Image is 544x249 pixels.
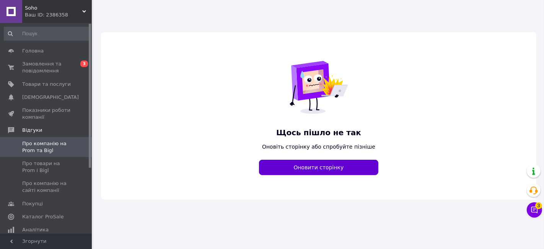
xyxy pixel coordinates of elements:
span: Показники роботи компанії [22,107,71,121]
span: Відгуки [22,127,42,134]
span: Каталог ProSale [22,213,64,220]
span: [DEMOGRAPHIC_DATA] [22,94,79,101]
button: Оновити сторінку [259,160,378,175]
span: Оновіть сторінку або спробуйте пізніше [259,143,378,151]
span: Аналітика [22,226,49,233]
span: Soho [25,5,82,11]
span: Про компанію на Prom та Bigl [22,140,71,154]
span: Про компанію на сайті компанії [22,180,71,194]
span: Замовлення та повідомлення [22,61,71,74]
span: 3 [535,202,542,209]
span: Про товари на Prom і Bigl [22,160,71,174]
span: 3 [80,61,88,67]
span: Головна [22,48,44,54]
button: Чат з покупцем3 [527,202,542,218]
div: Ваш ID: 2386358 [25,11,92,18]
span: Щось пішло не так [259,127,378,138]
span: Покупці [22,200,43,207]
input: Пошук [4,27,90,41]
span: Товари та послуги [22,81,71,88]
